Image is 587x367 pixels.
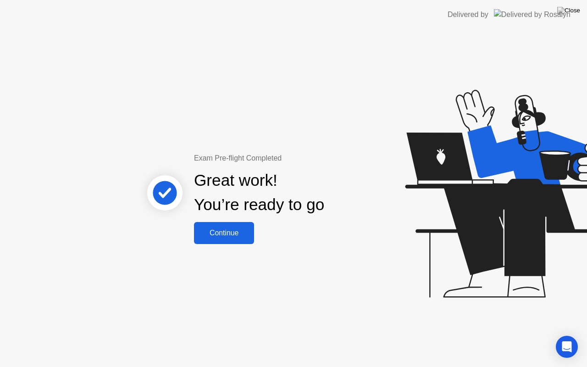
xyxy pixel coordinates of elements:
img: Close [557,7,580,14]
div: Exam Pre-flight Completed [194,153,383,164]
div: Open Intercom Messenger [556,336,578,358]
button: Continue [194,222,254,244]
div: Delivered by [448,9,488,20]
img: Delivered by Rosalyn [494,9,570,20]
div: Continue [197,229,251,237]
div: Great work! You’re ready to go [194,168,324,217]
